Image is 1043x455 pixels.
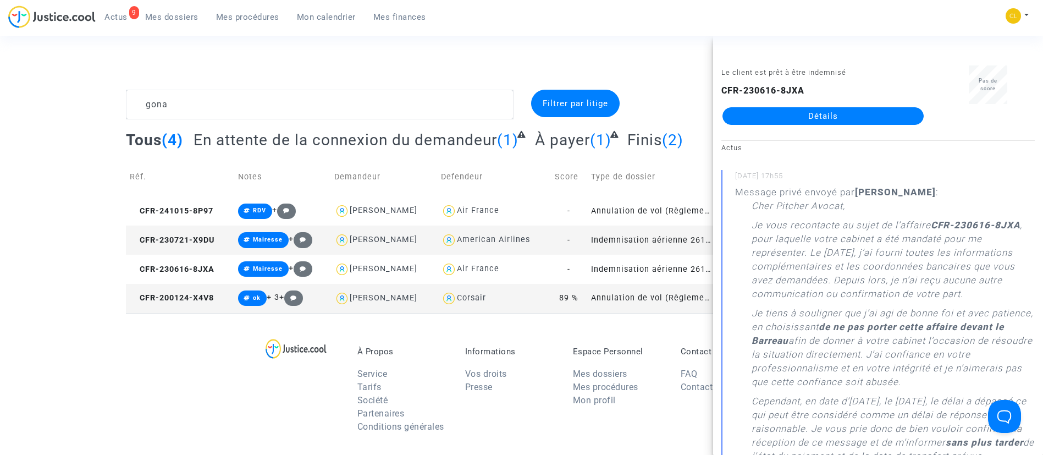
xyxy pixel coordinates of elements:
a: Mes procédures [207,9,288,25]
td: Annulation de vol (Règlement CE n°261/2004) [587,196,716,226]
span: + [289,234,312,244]
img: icon-user.svg [441,290,457,306]
span: Mon calendrier [297,12,356,22]
span: - [567,265,570,274]
strong: sans plus tarder [946,437,1023,448]
a: Contact [681,382,713,392]
small: Actus [721,144,742,152]
p: Je vous recontacte au sujet de l’affaire , pour laquelle votre cabinet a été mandaté pour me repr... [752,218,1035,306]
img: icon-user.svg [441,261,457,277]
span: - [567,206,570,216]
span: Finis [627,131,662,149]
span: À payer [535,131,590,149]
p: À Propos [357,347,449,357]
div: Air France [457,206,499,215]
td: Notes [234,157,330,196]
td: Indemnisation aérienne 261/2004 [587,226,716,255]
span: CFR-230616-8JXA [130,265,214,274]
span: (1) [590,131,611,149]
a: Presse [465,382,493,392]
span: - [567,235,570,245]
a: Vos droits [465,369,507,379]
a: 9Actus [96,9,136,25]
td: Réf. [126,157,234,196]
span: Mes dossiers [145,12,198,22]
a: Détails [722,107,924,125]
iframe: Help Scout Beacon - Open [988,400,1021,433]
p: Informations [465,347,556,357]
small: Le client est prêt à être indemnisé [721,68,846,76]
img: logo-lg.svg [266,339,327,359]
div: Air France [457,264,499,273]
td: Annulation de vol (Règlement CE n°261/2004) [587,284,716,313]
span: Pas de score [979,78,997,91]
span: (4) [162,131,183,149]
span: + 3 [267,293,279,302]
span: Mairesse [253,265,283,272]
a: Mes dossiers [573,369,627,379]
img: 6fca9af68d76bfc0a5525c74dfee314f [1006,8,1021,24]
span: (2) [662,131,683,149]
span: (1) [497,131,518,149]
a: Mon profil [573,395,616,405]
span: + [272,205,296,215]
img: icon-user.svg [334,203,350,219]
img: icon-user.svg [334,261,350,277]
a: Partenaires [357,408,405,419]
a: Conditions générales [357,421,444,432]
strong: de ne pas porter cette affaire devant le Barreau [752,321,1004,346]
div: [PERSON_NAME] [350,235,417,244]
div: Corsair [457,293,486,303]
img: icon-user.svg [441,203,457,219]
p: Contact [681,347,772,357]
span: Tous [126,131,162,149]
div: [PERSON_NAME] [350,264,417,273]
strong: CFR-230616-8JXA [931,220,1020,231]
div: [PERSON_NAME] [350,206,417,215]
td: Defendeur [437,157,550,196]
span: CFR-230721-X9DU [130,235,214,245]
img: icon-user.svg [441,232,457,248]
a: Mes dossiers [136,9,207,25]
a: Service [357,369,388,379]
img: icon-user.svg [334,232,350,248]
b: [PERSON_NAME] [855,187,936,198]
span: + [279,293,303,302]
span: Mes procédures [216,12,279,22]
a: FAQ [681,369,698,379]
span: Mes finances [373,12,426,22]
span: Actus [104,12,128,22]
div: American Airlines [457,235,530,244]
a: Mes finances [365,9,435,25]
span: En attente de la connexion du demandeur [194,131,497,149]
span: CFR-241015-8P97 [130,206,213,216]
a: Société [357,395,388,405]
span: Filtrer par litige [543,98,608,108]
b: CFR-230616-8JXA [721,85,804,96]
td: Score [551,157,588,196]
span: ok [253,294,261,301]
td: Indemnisation aérienne 261/2004 [587,255,716,284]
img: jc-logo.svg [8,6,96,28]
span: RDV [253,207,266,214]
div: [PERSON_NAME] [350,293,417,303]
span: + [289,264,312,273]
td: Demandeur [330,157,438,196]
p: Espace Personnel [573,347,664,357]
small: [DATE] 17h55 [735,171,1035,185]
span: 89 % [559,293,578,303]
span: Mairesse [253,236,283,243]
a: Tarifs [357,382,382,392]
p: Je tiens à souligner que j’ai agi de bonne foi et avec patience, en choisissant afin de donner à ... [752,306,1035,394]
div: 9 [129,6,139,19]
a: Mon calendrier [288,9,365,25]
p: Cher Pitcher Avocat, [752,199,845,218]
td: Type de dossier [587,157,716,196]
span: CFR-200124-X4V8 [130,293,214,303]
img: icon-user.svg [334,290,350,306]
a: Mes procédures [573,382,638,392]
